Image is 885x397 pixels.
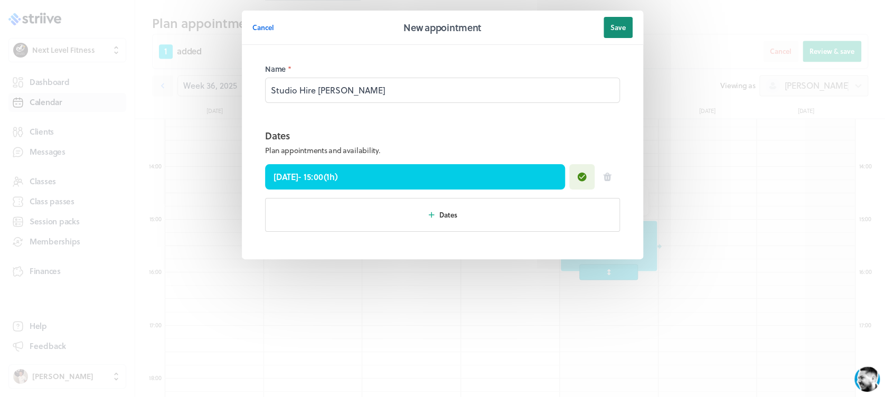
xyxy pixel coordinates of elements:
h2: Dates [265,128,380,143]
label: Name [265,64,620,74]
button: />GIF [161,316,183,345]
span: Dates [439,210,457,220]
div: Typically replies in a few minutes [59,20,151,26]
iframe: gist-messenger-bubble-iframe [854,366,880,392]
h2: New appointment [403,20,482,35]
p: [DATE] - 15:00 ( 1h ) [274,171,337,183]
div: [PERSON_NAME] [59,6,151,18]
g: /> [165,325,179,334]
button: Save [604,17,633,38]
div: US[PERSON_NAME]Typically replies in a few minutes [32,6,198,28]
img: US [32,7,51,26]
span: Cancel [252,23,274,32]
p: Plan appointments and availability. [265,145,380,156]
button: Dates [265,198,620,232]
tspan: GIF [168,327,176,333]
span: Save [610,23,626,32]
